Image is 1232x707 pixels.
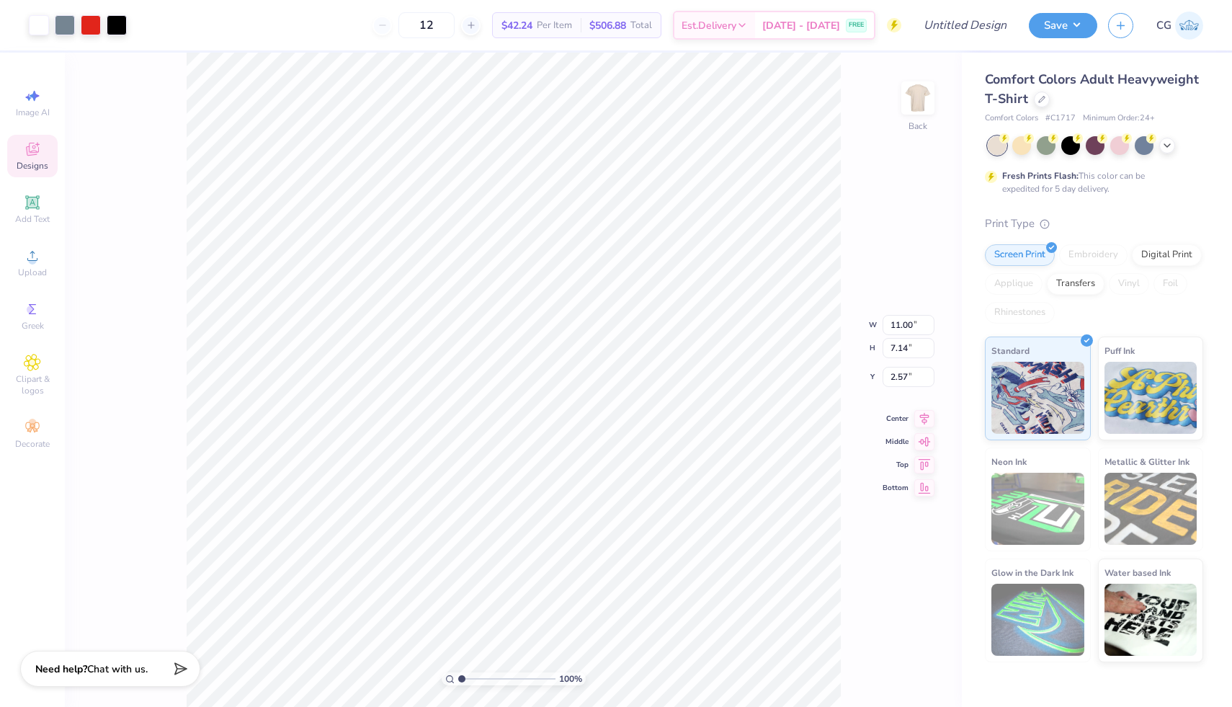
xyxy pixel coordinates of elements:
span: FREE [849,20,864,30]
div: Embroidery [1059,244,1128,266]
span: Bottom [883,483,909,493]
div: This color can be expedited for 5 day delivery. [1002,169,1179,195]
img: Metallic & Glitter Ink [1104,473,1197,545]
span: Standard [991,343,1030,358]
span: Upload [18,267,47,278]
span: Water based Ink [1104,565,1171,580]
img: Water based Ink [1104,584,1197,656]
span: Puff Ink [1104,343,1135,358]
span: Add Text [15,213,50,225]
span: Designs [17,160,48,172]
span: # C1717 [1045,112,1076,125]
span: Total [630,18,652,33]
img: Carlee Gerke [1175,12,1203,40]
input: Untitled Design [912,11,1018,40]
div: Screen Print [985,244,1055,266]
div: Rhinestones [985,302,1055,324]
span: CG [1156,17,1171,34]
img: Back [903,84,932,112]
strong: Fresh Prints Flash: [1002,170,1079,182]
div: Vinyl [1109,273,1149,295]
span: $42.24 [501,18,532,33]
div: Back [909,120,927,133]
span: Metallic & Glitter Ink [1104,454,1189,469]
span: [DATE] - [DATE] [762,18,840,33]
span: Image AI [16,107,50,118]
span: Center [883,414,909,424]
span: Comfort Colors [985,112,1038,125]
span: Decorate [15,438,50,450]
img: Puff Ink [1104,362,1197,434]
button: Save [1029,13,1097,38]
strong: Need help? [35,662,87,676]
a: CG [1156,12,1203,40]
span: Middle [883,437,909,447]
div: Print Type [985,215,1203,232]
span: Glow in the Dark Ink [991,565,1073,580]
span: Minimum Order: 24 + [1083,112,1155,125]
input: – – [398,12,455,38]
span: Per Item [537,18,572,33]
span: Clipart & logos [7,373,58,396]
div: Digital Print [1132,244,1202,266]
img: Standard [991,362,1084,434]
span: $506.88 [589,18,626,33]
span: Top [883,460,909,470]
div: Transfers [1047,273,1104,295]
img: Neon Ink [991,473,1084,545]
span: 100 % [559,672,582,685]
span: Est. Delivery [682,18,736,33]
div: Foil [1153,273,1187,295]
span: Neon Ink [991,454,1027,469]
span: Greek [22,320,44,332]
div: Applique [985,273,1043,295]
span: Comfort Colors Adult Heavyweight T-Shirt [985,71,1199,107]
span: Chat with us. [87,662,148,676]
img: Glow in the Dark Ink [991,584,1084,656]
